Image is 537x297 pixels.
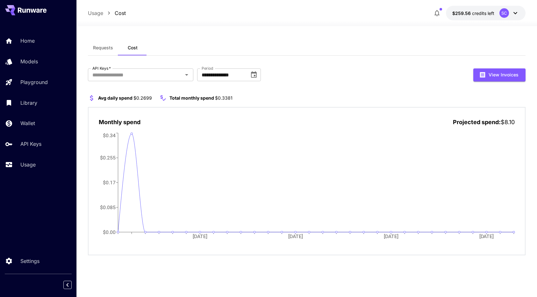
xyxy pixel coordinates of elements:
[63,281,72,289] button: Collapse sidebar
[480,233,494,239] tspan: [DATE]
[182,70,191,79] button: Open
[20,161,36,168] p: Usage
[20,58,38,65] p: Models
[128,45,138,51] span: Cost
[20,99,37,107] p: Library
[169,95,214,101] span: Total monthly spend
[446,6,526,20] button: $259.5615SC
[289,233,303,239] tspan: [DATE]
[247,68,260,81] button: Choose date, selected date is Sep 1, 2025
[98,95,132,101] span: Avg daily spend
[20,140,41,148] p: API Keys
[453,119,501,125] span: Projected spend:
[115,9,126,17] a: Cost
[103,132,116,138] tspan: $0.34
[93,45,113,51] span: Requests
[202,66,213,71] label: Period
[88,9,126,17] nav: breadcrumb
[103,229,116,235] tspan: $0.00
[103,180,116,186] tspan: $0.17
[473,68,526,81] button: View Invoices
[88,9,103,17] a: Usage
[20,37,35,45] p: Home
[100,204,116,210] tspan: $0.085
[193,233,207,239] tspan: [DATE]
[472,11,494,16] span: credits left
[100,155,116,161] tspan: $0.255
[133,95,152,101] span: $0.2699
[452,11,472,16] span: $259.56
[68,279,76,291] div: Collapse sidebar
[20,78,48,86] p: Playground
[20,119,35,127] p: Wallet
[20,257,39,265] p: Settings
[501,119,515,125] span: $8.10
[384,233,399,239] tspan: [DATE]
[499,8,509,18] div: SC
[452,10,494,17] div: $259.5615
[92,66,111,71] label: API Keys
[99,118,140,126] p: Monthly spend
[215,95,233,101] span: $0.3381
[473,71,526,77] a: View Invoices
